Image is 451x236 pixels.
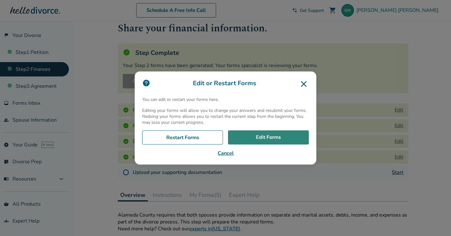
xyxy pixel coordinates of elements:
[420,206,451,236] iframe: Chat Widget
[142,79,309,89] h3: Edit or Restart Forms
[228,130,309,145] a: Edit Forms
[142,97,309,102] p: You can edit or restart your forms here.
[142,130,223,145] a: Restart Forms
[142,79,150,87] img: icon
[142,149,309,157] button: Cancel
[142,108,309,125] p: Editing your forms will allow you to change your answers and resubmit your forms. Redoing your fo...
